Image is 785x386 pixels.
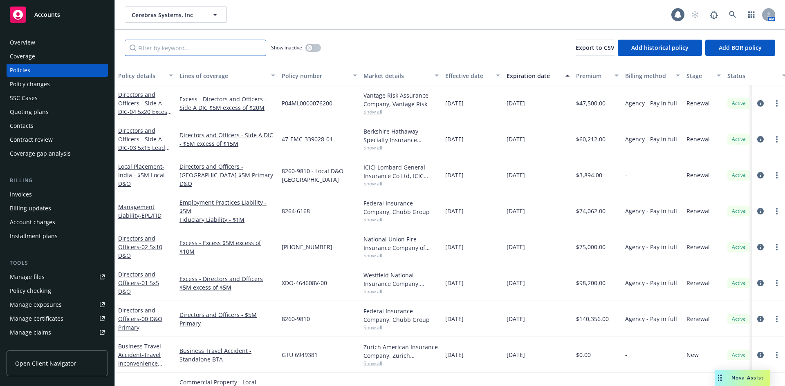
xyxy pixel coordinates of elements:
div: Manage files [10,270,45,283]
span: Agency - Pay in full [625,207,677,215]
a: Coverage gap analysis [7,147,108,160]
a: Search [724,7,741,23]
span: $98,200.00 [576,279,606,287]
span: - 02 5x10 D&O [118,243,162,259]
button: Billing method [622,66,683,85]
button: Lines of coverage [176,66,278,85]
a: Coverage [7,50,108,63]
span: Show all [363,180,439,187]
a: Business Travel Accident [118,342,161,376]
div: Federal Insurance Company, Chubb Group [363,199,439,216]
button: Expiration date [503,66,573,85]
span: Agency - Pay in full [625,315,677,323]
span: [DATE] [507,171,525,179]
div: Policies [10,64,30,77]
a: Accounts [7,3,108,26]
span: [DATE] [507,99,525,107]
a: Excess - Excess $5M excess of $10M [179,239,275,256]
a: Directors and Officers [118,234,162,259]
div: Billing method [625,71,671,80]
span: P04ML0000076200 [282,99,332,107]
span: - [625,350,627,359]
a: Directors and Officers - Side A DIC - $5M excess of $15M [179,131,275,148]
a: more [772,170,782,180]
span: $60,212.00 [576,135,606,143]
span: $140,356.00 [576,315,609,323]
span: Show all [363,252,439,259]
button: Policy details [115,66,176,85]
button: Cerebras Systems, Inc [125,7,227,23]
span: $47,500.00 [576,99,606,107]
span: 8264-6168 [282,207,310,215]
a: more [772,206,782,216]
span: Active [731,208,747,215]
div: Effective date [445,71,491,80]
span: - 03 5x15 Lead Side A [118,144,170,160]
a: more [772,134,782,144]
a: Start snowing [687,7,703,23]
span: Show all [363,216,439,223]
div: Market details [363,71,430,80]
a: Directors and Officers - Side A DIC [118,91,170,124]
a: circleInformation [756,314,765,324]
span: [DATE] [507,279,525,287]
div: Drag to move [715,370,725,386]
a: Directors and Officers - Side A DIC [118,127,165,160]
button: Nova Assist [715,370,770,386]
span: - India - $5M Local D&O [118,163,165,187]
span: Active [731,315,747,323]
span: [DATE] [445,350,464,359]
span: Open Client Navigator [15,359,76,368]
div: SSC Cases [10,91,38,105]
div: Billing [7,176,108,185]
span: - 04 5x20 Excess Side A [118,108,172,124]
span: $3,894.00 [576,171,602,179]
span: Renewal [686,243,710,251]
button: Premium [573,66,622,85]
div: Installment plans [10,230,58,243]
div: Westfield National Insurance Company, [GEOGRAPHIC_DATA] [363,271,439,288]
span: Agency - Pay in full [625,99,677,107]
span: Renewal [686,135,710,143]
a: Excess - Directors and Officers - Side A DIC $5M excess of $20M [179,95,275,112]
span: [DATE] [445,207,464,215]
div: Contract review [10,133,53,146]
span: Renewal [686,279,710,287]
button: Policy number [278,66,360,85]
span: Cerebras Systems, Inc [132,11,202,19]
a: Manage BORs [7,340,108,353]
span: GTU 6949381 [282,350,318,359]
a: Installment plans [7,230,108,243]
div: Lines of coverage [179,71,266,80]
div: Policy changes [10,78,50,91]
span: - [625,171,627,179]
span: Nova Assist [731,374,764,381]
input: Filter by keyword... [125,40,266,56]
a: Business Travel Accident - Standalone BTA [179,346,275,364]
span: Renewal [686,207,710,215]
a: Manage exposures [7,298,108,311]
div: Manage claims [10,326,51,339]
div: Zurich American Insurance Company, Zurich Insurance Group [363,343,439,360]
div: National Union Fire Insurance Company of [GEOGRAPHIC_DATA], [GEOGRAPHIC_DATA], AIG [363,235,439,252]
div: Status [727,71,777,80]
a: Directors and Officers - [GEOGRAPHIC_DATA] $5M Primary D&O [179,162,275,188]
span: $74,062.00 [576,207,606,215]
a: Policy checking [7,284,108,297]
div: Contacts [10,119,34,132]
div: Quoting plans [10,105,49,118]
span: Renewal [686,99,710,107]
span: Renewal [686,171,710,179]
div: Policy checking [10,284,51,297]
button: Market details [360,66,442,85]
a: Directors and Officers [118,306,162,331]
span: Add historical policy [631,44,689,51]
span: - 00 D&O Primary [118,315,162,331]
span: - Travel Inconvenience Coverage [118,351,162,376]
span: [DATE] [445,135,464,143]
div: Policy details [118,71,164,80]
a: circleInformation [756,206,765,216]
div: Tools [7,259,108,267]
a: circleInformation [756,134,765,144]
a: Fiduciary Liability - $1M [179,215,275,224]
